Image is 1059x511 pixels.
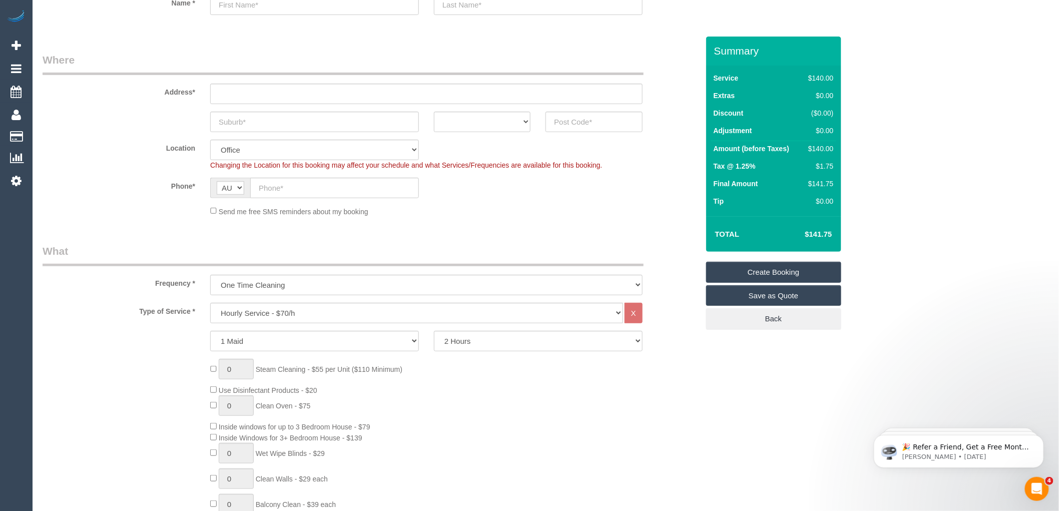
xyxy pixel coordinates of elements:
[35,140,203,153] label: Location
[706,285,841,306] a: Save as Quote
[714,91,735,101] label: Extras
[256,402,311,410] span: Clean Oven - $75
[714,73,739,83] label: Service
[804,161,833,171] div: $1.75
[35,275,203,288] label: Frequency *
[35,178,203,191] label: Phone*
[804,196,833,206] div: $0.00
[43,53,644,75] legend: Where
[546,112,642,132] input: Post Code*
[715,230,740,238] strong: Total
[219,423,370,431] span: Inside windows for up to 3 Bedroom House - $79
[775,230,832,239] h4: $141.75
[714,126,752,136] label: Adjustment
[219,386,317,394] span: Use Disinfectant Products - $20
[804,144,833,154] div: $140.00
[714,179,758,189] label: Final Amount
[714,108,744,118] label: Discount
[706,262,841,283] a: Create Booking
[256,449,325,457] span: Wet Wipe Blinds - $29
[219,207,368,215] span: Send me free SMS reminders about my booking
[859,414,1059,484] iframe: Intercom notifications message
[706,308,841,329] a: Back
[714,144,789,154] label: Amount (before Taxes)
[35,84,203,97] label: Address*
[804,126,833,136] div: $0.00
[210,161,602,169] span: Changing the Location for this booking may affect your schedule and what Services/Frequencies are...
[43,244,644,266] legend: What
[219,434,362,442] span: Inside Windows for 3+ Bedroom House - $139
[1045,477,1053,485] span: 4
[250,178,419,198] input: Phone*
[804,108,833,118] div: ($0.00)
[804,91,833,101] div: $0.00
[804,73,833,83] div: $140.00
[714,161,756,171] label: Tax @ 1.25%
[256,500,336,508] span: Balcony Clean - $39 each
[6,10,26,24] img: Automaid Logo
[256,475,328,483] span: Clean Walls - $29 each
[1025,477,1049,501] iframe: Intercom live chat
[714,45,836,57] h3: Summary
[714,196,724,206] label: Tip
[35,303,203,316] label: Type of Service *
[804,179,833,189] div: $141.75
[210,112,419,132] input: Suburb*
[256,365,402,373] span: Steam Cleaning - $55 per Unit ($110 Minimum)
